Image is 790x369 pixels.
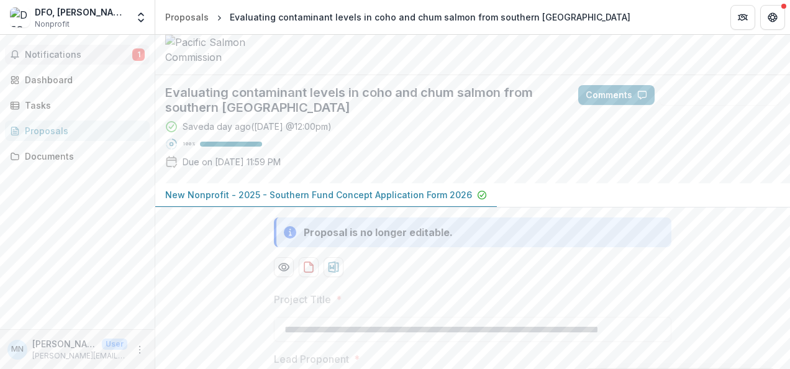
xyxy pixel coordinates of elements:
[274,352,349,367] p: Lead Proponent
[5,146,150,166] a: Documents
[132,342,147,357] button: More
[5,45,150,65] button: Notifications1
[10,7,30,27] img: DFO, Sidney (Institute of Ocean Sciences)
[165,85,558,115] h2: Evaluating contaminant levels in coho and chum salmon from southern [GEOGRAPHIC_DATA]
[760,5,785,30] button: Get Help
[183,120,332,133] div: Saved a day ago ( [DATE] @ 12:00pm )
[25,150,140,163] div: Documents
[183,155,281,168] p: Due on [DATE] 11:59 PM
[324,257,343,277] button: download-proposal
[730,5,755,30] button: Partners
[35,6,127,19] div: DFO, [PERSON_NAME] (Institute of Ocean Sciences)
[165,11,209,24] div: Proposals
[5,70,150,90] a: Dashboard
[183,140,195,148] p: 100 %
[165,35,289,65] img: Pacific Salmon Commission
[230,11,630,24] div: Evaluating contaminant levels in coho and chum salmon from southern [GEOGRAPHIC_DATA]
[5,95,150,116] a: Tasks
[165,188,472,201] p: New Nonprofit - 2025 - Southern Fund Concept Application Form 2026
[25,73,140,86] div: Dashboard
[102,339,127,350] p: User
[274,257,294,277] button: Preview 028aa2a9-aac6-436f-86ea-92358453ded8-0.pdf
[32,337,97,350] p: [PERSON_NAME][DATE]
[160,8,214,26] a: Proposals
[132,5,150,30] button: Open entity switcher
[35,19,70,30] span: Nonprofit
[32,350,127,362] p: [PERSON_NAME][EMAIL_ADDRESS][DATE][DOMAIN_NAME]
[304,225,453,240] div: Proposal is no longer editable.
[660,85,780,105] button: Answer Suggestions
[160,8,635,26] nav: breadcrumb
[578,85,655,105] button: Comments
[299,257,319,277] button: download-proposal
[5,121,150,141] a: Proposals
[11,345,24,353] div: Marie Noel
[25,50,132,60] span: Notifications
[25,99,140,112] div: Tasks
[132,48,145,61] span: 1
[25,124,140,137] div: Proposals
[274,292,331,307] p: Project Title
